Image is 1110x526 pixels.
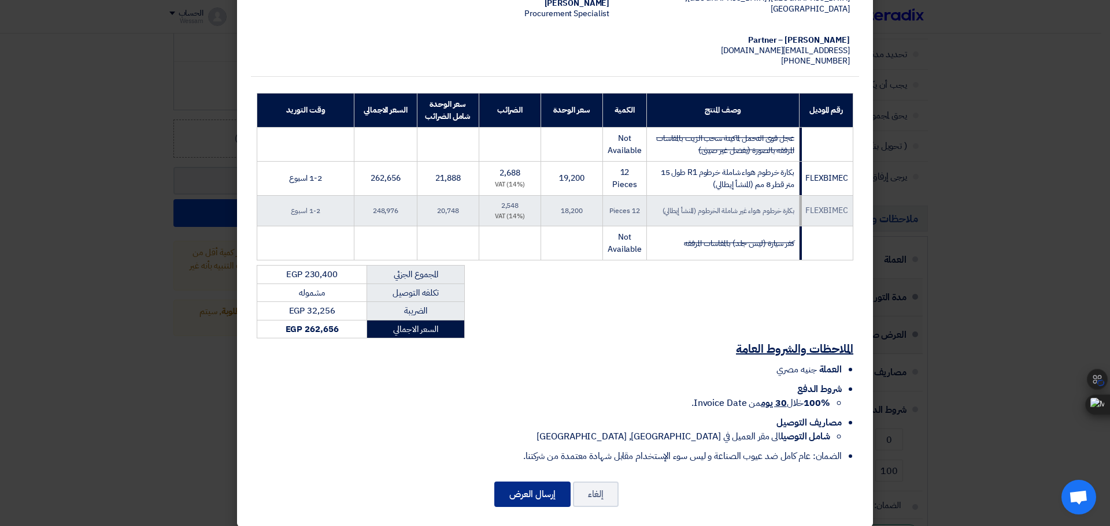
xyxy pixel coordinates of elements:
[501,200,519,211] span: 2,548
[435,172,460,184] span: 21,888
[367,320,465,338] td: السعر الاجمالي
[609,206,639,216] span: 12 Pieces
[291,206,320,216] span: 1-2 اسبوع
[484,212,536,222] div: (14%) VAT
[656,132,794,156] strike: عجل قوى التحمل لماكينة سحب الزيت بالمقاسات المرفقه بالصورة (يفضل غير صينى)
[371,172,400,184] span: 262,656
[608,231,642,255] span: Not Available
[499,167,520,179] span: 2,688
[257,430,830,443] li: الى مقر العميل في [GEOGRAPHIC_DATA], [GEOGRAPHIC_DATA]
[804,396,830,410] strong: 100%
[799,93,853,127] th: رقم الموديل
[684,237,794,249] strike: كفر سيارة (ليس جلد) بالمقاسات المرفقه
[494,482,571,507] button: إرسال العرض
[286,323,339,335] strong: EGP 262,656
[479,93,541,127] th: الضرائب
[417,93,479,127] th: سعر الوحدة شامل الضرائب
[367,266,465,284] td: المجموع الجزئي
[608,132,642,156] span: Not Available
[819,363,842,376] span: العملة
[437,206,458,216] span: 20,748
[367,302,465,320] td: الضريبة
[612,166,637,191] span: 12 Pieces
[781,55,850,67] span: [PHONE_NUMBER]
[780,430,830,443] strong: شامل التوصيل
[776,363,816,376] span: جنيه مصري
[257,266,367,284] td: EGP 230,400
[561,206,582,216] span: 18,200
[691,396,830,410] span: خلال من Invoice Date.
[354,93,417,127] th: السعر الاجمالي
[289,304,335,317] span: EGP 32,256
[602,93,646,127] th: الكمية
[721,44,850,57] span: [EMAIL_ADDRESS][DOMAIN_NAME]
[1061,480,1096,514] div: Open chat
[367,283,465,302] td: تكلفه التوصيل
[663,206,794,216] span: بكارة خرطوم هواء غير شاملة الخرطوم (المنشأ إيطالي)
[541,93,603,127] th: سعر الوحدة
[799,195,853,226] td: FLEXBIMEC
[628,35,850,46] div: [PERSON_NAME] – Partner
[573,482,619,507] button: إلغاء
[647,93,800,127] th: وصف المنتج
[257,93,354,127] th: وقت التوريد
[289,172,321,184] span: 1-2 اسبوع
[524,8,609,20] span: Procurement Specialist
[661,166,794,191] span: بكارة خرطوم هواء شاملة خرطوم R1 طول 15 متر قطر 8 مم (المنشأ إيطالي)
[559,172,584,184] span: 19,200
[257,449,842,463] li: الضمان: عام كامل ضد عيوب الصناعة و ليس سوء الإستخدام مقابل شهادة معتمدة من شركتنا.
[484,180,536,190] div: (14%) VAT
[299,286,324,299] span: مشموله
[799,161,853,195] td: FLEXBIMEC
[736,340,853,357] u: الملاحظات والشروط العامة
[776,416,842,430] span: مصاريف التوصيل
[797,382,842,396] span: شروط الدفع
[373,206,398,216] span: 248,976
[761,396,786,410] u: 30 يوم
